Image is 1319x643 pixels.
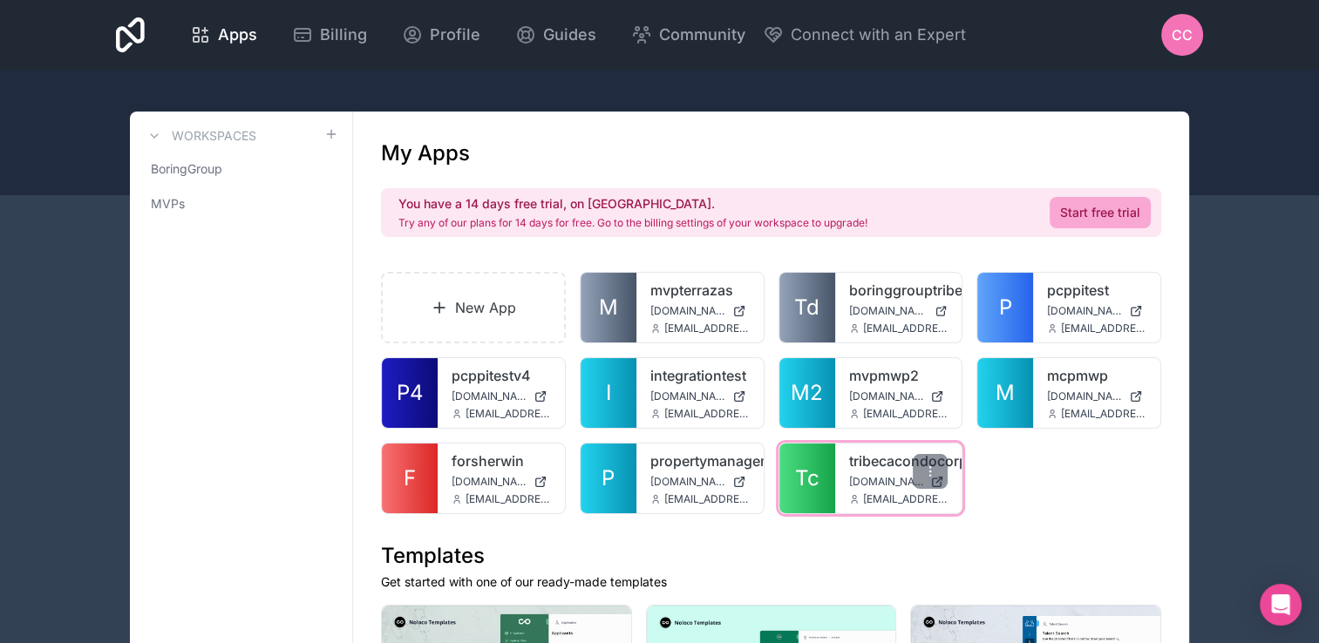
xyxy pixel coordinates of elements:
[791,379,823,407] span: M2
[218,23,257,47] span: Apps
[382,358,438,428] a: P4
[452,450,551,471] a: forsherwin
[849,450,948,471] a: tribecacondocorp
[452,389,551,403] a: [DOMAIN_NAME]
[650,389,750,403] a: [DOMAIN_NAME]
[849,389,924,403] span: [DOMAIN_NAME]
[849,475,924,489] span: [DOMAIN_NAME]
[581,443,636,513] a: P
[650,304,725,318] span: [DOMAIN_NAME]
[650,475,725,489] span: [DOMAIN_NAME]
[1172,24,1193,45] span: CC
[664,321,750,335] span: [EMAIL_ADDRESS][DOMAIN_NAME]
[144,153,338,185] a: BoringGroup
[849,365,948,386] a: mvpmwp2
[452,475,551,489] a: [DOMAIN_NAME]
[849,304,928,318] span: [DOMAIN_NAME]
[320,23,367,47] span: Billing
[1061,321,1146,335] span: [EMAIL_ADDRESS][DOMAIN_NAME]
[172,127,256,145] h3: Workspaces
[779,358,835,428] a: M2
[849,389,948,403] a: [DOMAIN_NAME]
[1260,584,1302,626] div: Open Intercom Messenger
[650,304,750,318] a: [DOMAIN_NAME]
[581,273,636,342] a: M
[650,475,750,489] a: [DOMAIN_NAME]
[1047,280,1146,301] a: pcppitest
[381,272,566,343] a: New App
[650,280,750,301] a: mvpterrazas
[381,542,1161,570] h1: Templates
[794,294,819,321] span: Td
[650,450,750,471] a: propertymanagementssssssss
[382,443,438,513] a: F
[617,16,759,54] a: Community
[144,125,256,146] a: Workspaces
[397,379,424,407] span: P4
[381,139,470,167] h1: My Apps
[779,273,835,342] a: Td
[996,379,1015,407] span: M
[1047,389,1122,403] span: [DOMAIN_NAME]
[999,294,1012,321] span: P
[849,280,948,301] a: boringgrouptribeca
[543,23,596,47] span: Guides
[1047,389,1146,403] a: [DOMAIN_NAME]
[763,23,966,47] button: Connect with an Expert
[381,573,1161,591] p: Get started with one of our ready-made templates
[398,216,867,230] p: Try any of our plans for 14 days for free. Go to the billing settings of your workspace to upgrade!
[863,321,948,335] span: [EMAIL_ADDRESS][DOMAIN_NAME]
[1047,304,1122,318] span: [DOMAIN_NAME]
[659,23,745,47] span: Community
[863,407,948,421] span: [EMAIL_ADDRESS][DOMAIN_NAME]
[599,294,618,321] span: M
[452,365,551,386] a: pcppitestv4
[664,492,750,506] span: [EMAIL_ADDRESS][DOMAIN_NAME]
[398,195,867,213] h2: You have a 14 days free trial, on [GEOGRAPHIC_DATA].
[430,23,480,47] span: Profile
[977,273,1033,342] a: P
[1047,365,1146,386] a: mcpmwp
[650,365,750,386] a: integrationtest
[388,16,494,54] a: Profile
[606,379,611,407] span: I
[404,464,416,492] span: F
[849,475,948,489] a: [DOMAIN_NAME]
[849,304,948,318] a: [DOMAIN_NAME]
[650,389,725,403] span: [DOMAIN_NAME]
[977,358,1033,428] a: M
[501,16,610,54] a: Guides
[151,160,222,178] span: BoringGroup
[452,389,527,403] span: [DOMAIN_NAME]
[452,475,527,489] span: [DOMAIN_NAME]
[176,16,271,54] a: Apps
[795,464,819,492] span: Tc
[863,492,948,506] span: [EMAIL_ADDRESS][DOMAIN_NAME]
[466,407,551,421] span: [EMAIL_ADDRESS][DOMAIN_NAME]
[664,407,750,421] span: [EMAIL_ADDRESS][DOMAIN_NAME]
[1050,197,1151,228] a: Start free trial
[581,358,636,428] a: I
[602,464,615,492] span: P
[151,195,185,213] span: MVPs
[466,492,551,506] span: [EMAIL_ADDRESS][DOMAIN_NAME]
[144,188,338,220] a: MVPs
[278,16,381,54] a: Billing
[1061,407,1146,421] span: [EMAIL_ADDRESS][DOMAIN_NAME]
[1047,304,1146,318] a: [DOMAIN_NAME]
[779,443,835,513] a: Tc
[791,23,966,47] span: Connect with an Expert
